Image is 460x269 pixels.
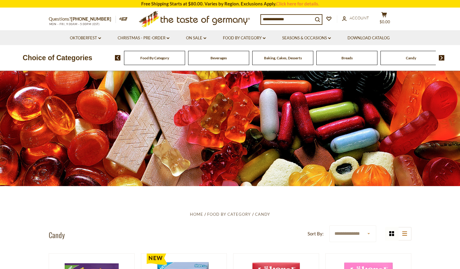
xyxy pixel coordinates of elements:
a: Oktoberfest [70,35,101,41]
a: Food By Category [207,212,251,217]
a: Home [190,212,203,217]
a: Download Catalog [347,35,390,41]
a: Click here for details. [276,1,319,6]
a: Baking, Cakes, Desserts [264,56,302,60]
button: $0.00 [375,12,393,27]
span: Account [350,15,369,20]
a: Candy [255,212,270,217]
a: Seasons & Occasions [282,35,331,41]
a: Food By Category [140,56,169,60]
h1: Candy [49,230,65,239]
span: MON - FRI, 9:00AM - 5:00PM (EST) [49,22,100,26]
img: next arrow [439,55,445,61]
span: $0.00 [380,19,390,24]
a: [PHONE_NUMBER] [71,16,111,21]
p: Questions? [49,15,116,23]
a: Account [342,15,369,21]
img: previous arrow [115,55,121,61]
a: Candy [406,56,416,60]
label: Sort By: [308,230,324,238]
a: Breads [341,56,353,60]
a: On Sale [186,35,206,41]
a: Beverages [210,56,227,60]
a: Food By Category [223,35,266,41]
a: Christmas - PRE-ORDER [118,35,169,41]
